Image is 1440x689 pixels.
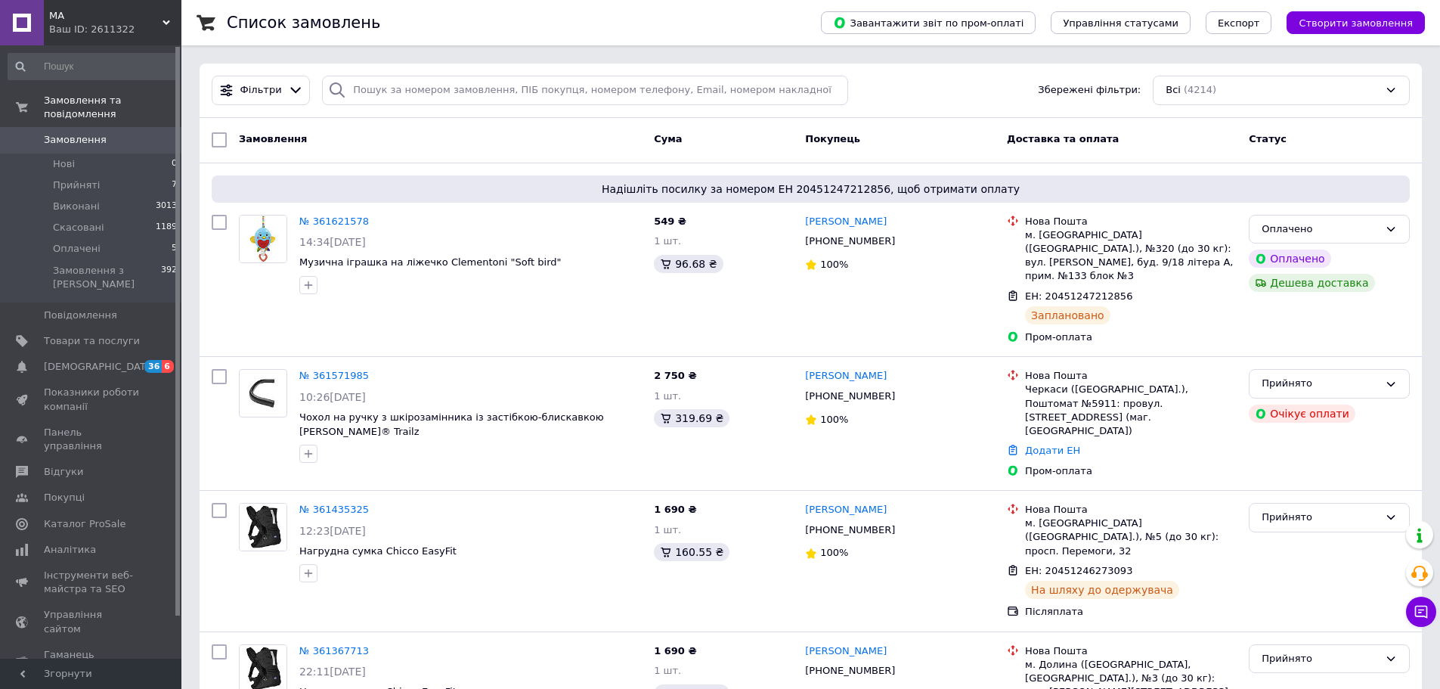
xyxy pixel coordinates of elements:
[654,409,729,427] div: 319.69 ₴
[1025,464,1237,478] div: Пром-оплата
[239,133,307,144] span: Замовлення
[218,182,1404,197] span: Надішліть посилку за номером ЕН 20451247212856, щоб отримати оплату
[172,157,177,171] span: 0
[8,53,178,80] input: Пошук
[1025,503,1237,517] div: Нова Пошта
[1025,605,1237,619] div: Післяплата
[44,133,107,147] span: Замовлення
[1025,517,1237,558] div: м. [GEOGRAPHIC_DATA] ([GEOGRAPHIC_DATA].), №5 (до 30 кг): просп. Перемоги, 32
[44,334,140,348] span: Товари та послуги
[1262,222,1379,237] div: Оплачено
[299,236,366,248] span: 14:34[DATE]
[299,391,366,403] span: 10:26[DATE]
[299,370,369,381] a: № 361571985
[240,216,286,262] img: Фото товару
[1166,83,1181,98] span: Всі
[162,360,174,373] span: 6
[299,411,604,437] a: Чохол на ручку з шкірозамінника із застібкою-блискавкою [PERSON_NAME]® Trailz
[299,525,366,537] span: 12:23[DATE]
[1025,215,1237,228] div: Нова Пошта
[44,648,140,675] span: Гаманець компанії
[805,665,895,676] span: [PHONE_NUMBER]
[805,369,887,383] a: [PERSON_NAME]
[240,377,286,409] img: Фото товару
[1038,83,1141,98] span: Збережені фільтри:
[1206,11,1272,34] button: Експорт
[1051,11,1191,34] button: Управління статусами
[53,157,75,171] span: Нові
[44,608,140,635] span: Управління сайтом
[805,133,860,144] span: Покупець
[161,264,177,291] span: 392
[44,309,117,322] span: Повідомлення
[239,369,287,417] a: Фото товару
[805,235,895,247] span: [PHONE_NUMBER]
[53,221,104,234] span: Скасовані
[44,491,85,504] span: Покупці
[805,390,895,402] span: [PHONE_NUMBER]
[299,216,369,227] a: № 361621578
[299,256,562,268] a: Музична іграшка на ліжечко Clementoni "Soft bird"
[299,504,369,515] a: № 361435325
[1249,405,1355,423] div: Очікує оплати
[1025,331,1237,344] div: Пром-оплата
[44,543,96,557] span: Аналітика
[1025,369,1237,383] div: Нова Пошта
[156,221,177,234] span: 1189
[49,23,181,36] div: Ваш ID: 2611322
[44,569,140,596] span: Інструменти веб-майстра та SEO
[833,16,1023,29] span: Завантажити звіт по пром-оплаті
[1218,17,1260,29] span: Експорт
[654,665,681,676] span: 1 шт.
[53,178,100,192] span: Прийняті
[805,644,887,659] a: [PERSON_NAME]
[44,94,181,121] span: Замовлення та повідомлення
[805,215,887,229] a: [PERSON_NAME]
[1063,17,1178,29] span: Управління статусами
[1406,597,1436,627] button: Чат з покупцем
[44,386,140,413] span: Показники роботи компанії
[53,200,100,213] span: Виконані
[240,504,286,551] img: Фото товару
[654,390,681,402] span: 1 шт.
[821,11,1036,34] button: Завантажити звіт по пром-оплаті
[44,517,125,531] span: Каталог ProSale
[654,645,696,656] span: 1 690 ₴
[299,645,369,656] a: № 361367713
[805,503,887,517] a: [PERSON_NAME]
[654,370,696,381] span: 2 750 ₴
[654,133,682,144] span: Cума
[239,215,287,263] a: Фото товару
[654,255,723,273] div: 96.68 ₴
[1249,133,1287,144] span: Статус
[654,504,696,515] span: 1 690 ₴
[820,259,848,270] span: 100%
[172,242,177,256] span: 5
[44,360,156,374] span: [DEMOGRAPHIC_DATA]
[53,242,101,256] span: Оплачені
[820,547,848,558] span: 100%
[654,543,729,561] div: 160.55 ₴
[239,503,287,551] a: Фото товару
[322,76,848,105] input: Пошук за номером замовлення, ПІБ покупця, номером телефону, Email, номером накладної
[1299,17,1413,29] span: Створити замовлення
[1184,84,1216,95] span: (4214)
[805,524,895,535] span: [PHONE_NUMBER]
[227,14,380,32] h1: Список замовлень
[44,465,83,479] span: Відгуки
[299,545,457,557] a: Нагрудна сумка Chicco EasyFit
[240,83,282,98] span: Фільтри
[1025,445,1080,456] a: Додати ЕН
[654,216,686,227] span: 549 ₴
[172,178,177,192] span: 7
[1007,133,1119,144] span: Доставка та оплата
[1025,565,1132,576] span: ЕН: 20451246273093
[156,200,177,213] span: 3013
[44,426,140,453] span: Панель управління
[1025,383,1237,438] div: Черкаси ([GEOGRAPHIC_DATA].), Поштомат №5911: провул. [STREET_ADDRESS] (маг. [GEOGRAPHIC_DATA])
[1025,581,1179,599] div: На шляху до одержувача
[1025,290,1132,302] span: ЕН: 20451247212856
